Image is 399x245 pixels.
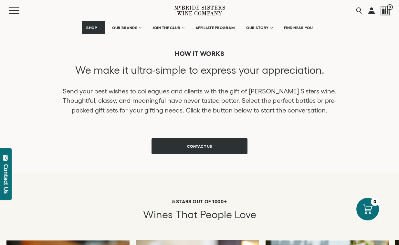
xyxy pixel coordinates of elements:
span: to [189,64,198,76]
a: SHOP [82,21,105,34]
span: it [122,64,128,76]
a: CONTACT US [152,138,247,154]
a: FIND NEAR YOU [280,21,317,34]
span: that [175,209,197,220]
button: Mobile Menu Trigger [9,7,32,14]
span: OUR STORY [246,26,269,30]
span: 0 [387,4,393,10]
span: Love [235,209,256,220]
a: JOIN THE CLUB [148,21,188,34]
span: We [75,64,91,76]
span: CONTACT US [176,140,224,153]
span: OUR BRANDS [112,26,137,30]
span: AFFILIATE PROGRAM [195,26,235,30]
span: Wines [143,209,173,220]
span: appreciation. [262,64,324,76]
span: FIND NEAR YOU [284,26,313,30]
span: ultra-simple [131,64,186,76]
span: express [201,64,236,76]
span: JOIN THE CLUB [152,26,180,30]
span: SHOP [86,26,97,30]
h6: How it Works [63,50,337,58]
a: OUR BRANDS [108,21,145,34]
a: AFFILIATE PROGRAM [191,21,239,34]
p: Send your best wishes to colleagues and clients with the gift of [PERSON_NAME] Sisters wine. Thou... [63,87,337,115]
strong: 5 STARS OUT OF 1000+ [172,199,227,204]
a: OUR STORY [242,21,277,34]
span: make [94,64,120,76]
span: your [239,64,259,76]
div: 0 [371,198,379,206]
span: People [200,209,232,220]
div: Contact Us [3,164,9,194]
